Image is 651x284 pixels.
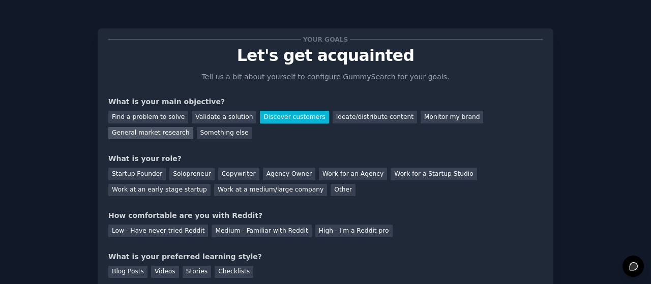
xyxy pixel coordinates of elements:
[183,266,211,278] div: Stories
[108,47,543,65] p: Let's get acquainted
[108,266,147,278] div: Blog Posts
[108,210,543,221] div: How comfortable are you with Reddit?
[391,168,477,180] div: Work for a Startup Studio
[331,184,356,197] div: Other
[108,153,543,164] div: What is your role?
[260,111,329,123] div: Discover customers
[319,168,387,180] div: Work for an Agency
[192,111,256,123] div: Validate a solution
[108,251,543,262] div: What is your preferred learning style?
[108,111,188,123] div: Find a problem to solve
[214,184,327,197] div: Work at a medium/large company
[212,225,311,237] div: Medium - Familiar with Reddit
[108,97,543,107] div: What is your main objective?
[333,111,417,123] div: Ideate/distribute content
[108,127,193,140] div: General market research
[218,168,259,180] div: Copywriter
[108,225,208,237] div: Low - Have never tried Reddit
[197,127,252,140] div: Something else
[169,168,214,180] div: Solopreneur
[263,168,315,180] div: Agency Owner
[301,34,350,45] span: Your goals
[315,225,393,237] div: High - I'm a Reddit pro
[108,168,166,180] div: Startup Founder
[151,266,179,278] div: Videos
[108,184,211,197] div: Work at an early stage startup
[421,111,483,123] div: Monitor my brand
[215,266,253,278] div: Checklists
[197,72,454,82] p: Tell us a bit about yourself to configure GummySearch for your goals.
